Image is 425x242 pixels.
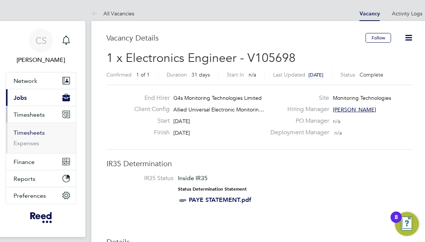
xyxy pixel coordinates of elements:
img: freesy-logo-retina.png [30,212,52,224]
button: Network [6,72,76,89]
button: Open Resource Center, 8 new notifications [395,212,419,236]
a: Activity Logs [392,10,422,17]
button: Finance [6,153,76,170]
button: Preferences [6,187,76,204]
span: Inside IR35 [178,174,208,182]
h3: IR35 Determination [106,159,413,168]
label: Confirmed [106,71,132,78]
span: Complete [360,71,383,78]
span: n/a [335,129,342,136]
label: Duration [167,71,187,78]
a: Vacancy [360,11,380,17]
a: Expenses [14,140,39,147]
span: Allied Universal Electronic Monitorin… [174,106,264,113]
button: Reports [6,170,76,187]
a: CS[PERSON_NAME] [6,29,76,65]
label: Hiring Manager [266,105,329,113]
span: Timesheets [14,111,45,118]
span: [PERSON_NAME] [333,106,376,113]
a: All Vacancies [91,10,134,17]
span: n/a [333,118,341,125]
label: Site [266,94,329,102]
a: PAYE STATEMENT.pdf [189,196,251,203]
div: 8 [395,217,398,227]
label: IR35 Status [114,174,173,182]
label: Status [340,71,355,78]
span: n/a [249,71,256,78]
label: Finish [129,129,170,137]
button: Jobs [6,89,76,106]
span: [DATE] [308,72,323,78]
div: Timesheets [6,123,76,153]
button: Timesheets [6,106,76,123]
span: 1 of 1 [136,71,150,78]
label: Deployment Manager [266,129,329,137]
label: PO Manager [266,117,329,125]
span: Reports [14,175,35,182]
span: 31 days [191,71,210,78]
span: 1 x Electronics Engineer - V105698 [106,51,296,65]
span: Finance [14,158,35,165]
span: Network [14,77,37,84]
label: Start [129,117,170,125]
label: End Hirer [129,94,170,102]
span: Monitoring Technologies [333,95,392,101]
span: G4s Monitoring Technologies Limited [174,95,262,101]
label: Client Config [129,105,170,113]
span: [DATE] [174,129,190,136]
button: Follow [366,33,391,43]
label: Start In [227,71,244,78]
a: Timesheets [14,129,45,136]
span: Preferences [14,192,46,199]
strong: Status Determination Statement [178,186,247,192]
h3: Vacancy Details [106,33,366,43]
span: Jobs [14,94,27,101]
span: [DATE] [174,118,190,125]
a: Go to home page [6,212,76,224]
span: Clare Smith [6,56,76,65]
label: Last Updated [273,71,305,78]
span: CS [35,36,47,45]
